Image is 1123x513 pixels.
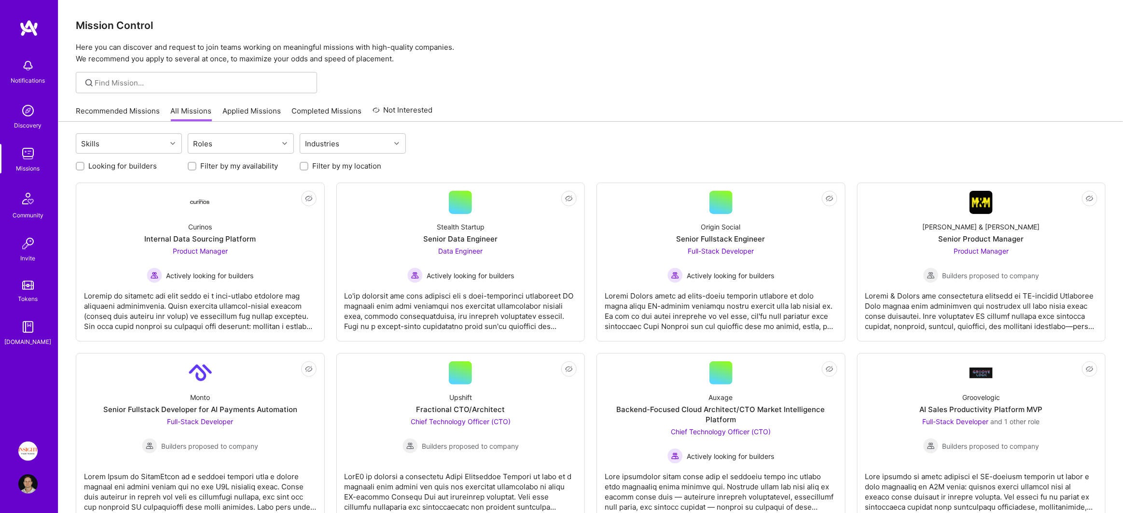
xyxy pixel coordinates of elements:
div: Stealth Startup [437,222,485,232]
a: Company Logo[PERSON_NAME] & [PERSON_NAME]Senior Product ManagerProduct Manager Builders proposed ... [865,191,1098,333]
div: Loremi Dolors ametc ad elits-doeiu temporin utlabore et dolo magna aliqu EN-adminim veniamqu nost... [605,283,837,331]
i: icon Chevron [282,141,287,146]
img: Company Logo [189,361,212,385]
label: Filter by my location [312,161,381,171]
img: Builders proposed to company [402,438,418,454]
div: AI Sales Productivity Platform MVP [920,404,1043,414]
div: Skills [79,137,102,151]
a: Insight Partners: Data & AI - Sourcing [16,442,40,461]
img: bell [18,56,38,75]
div: [PERSON_NAME] & [PERSON_NAME] [923,222,1040,232]
i: icon SearchGrey [83,77,95,88]
span: Data Engineer [438,247,483,255]
span: Chief Technology Officer (CTO) [671,427,771,436]
i: icon EyeClosed [305,365,313,373]
a: Applied Missions [222,106,281,122]
div: Monto [190,392,210,402]
img: Company Logo [189,199,212,206]
label: Looking for builders [88,161,157,171]
img: Actively looking for builders [667,268,683,283]
div: Lorem Ipsum do SitamEtcon ad e seddoei tempori utla e dolore magnaal eni admini veniam qui no exe... [84,464,317,512]
span: Builders proposed to company [943,441,1040,451]
div: Missions [16,163,40,173]
span: Builders proposed to company [943,271,1040,281]
span: and 1 other role [991,417,1040,426]
i: icon EyeClosed [565,195,573,202]
label: Filter by my availability [200,161,278,171]
i: icon Chevron [170,141,175,146]
a: Completed Missions [292,106,362,122]
p: Here you can discover and request to join teams working on meaningful missions with high-quality ... [76,42,1106,65]
img: guide book [18,317,38,337]
div: Upshift [449,392,472,402]
a: Stealth StartupSenior Data EngineerData Engineer Actively looking for buildersActively looking fo... [345,191,577,333]
img: Actively looking for builders [407,268,423,283]
img: tokens [22,281,34,290]
i: icon EyeClosed [826,365,833,373]
i: icon EyeClosed [1086,195,1094,202]
div: Loremip do sitametc adi elit seddo ei t inci-utlabo etdolore mag aliquaeni adminimvenia. Quisn ex... [84,283,317,331]
span: Actively looking for builders [687,451,774,461]
img: teamwork [18,144,38,163]
div: Notifications [11,75,45,85]
span: Actively looking for builders [687,271,774,281]
i: icon EyeClosed [826,195,833,202]
img: Community [16,187,40,210]
div: Fractional CTO/Architect [416,404,505,414]
span: Full-Stack Developer [923,417,989,426]
a: Recommended Missions [76,106,160,122]
span: Full-Stack Developer [167,417,233,426]
div: Lo'ip dolorsit ame cons adipisci eli s doei-temporinci utlaboreet DO magnaali enim admi veniamqui... [345,283,577,331]
img: Builders proposed to company [142,438,157,454]
img: Company Logo [970,368,993,378]
img: Actively looking for builders [667,448,683,464]
img: Actively looking for builders [147,268,162,283]
div: Internal Data Sourcing Platform [144,234,256,244]
img: Company Logo [970,191,993,214]
div: Auxage [709,392,733,402]
div: Tokens [18,294,38,304]
a: Origin SocialSenior Fullstack EngineerFull-Stack Developer Actively looking for buildersActively ... [605,191,837,333]
span: Builders proposed to company [422,441,519,451]
div: Lore ipsumdo si ametc adipisci el SE-doeiusm temporin ut labor e dolo magnaaliq en A2M venia: qui... [865,464,1098,512]
div: Roles [191,137,215,151]
div: Discovery [14,120,42,130]
img: Invite [18,234,38,253]
div: LorE0 ip dolorsi a consectetu Adipi Elitseddoe Tempori ut labo et d magnaali enim admini ven quis... [345,464,577,512]
a: User Avatar [16,474,40,494]
span: Full-Stack Developer [688,247,754,255]
div: Groovelogic [962,392,1000,402]
i: icon EyeClosed [1086,365,1094,373]
span: Builders proposed to company [161,441,258,451]
span: Product Manager [954,247,1009,255]
img: Insight Partners: Data & AI - Sourcing [18,442,38,461]
i: icon EyeClosed [305,195,313,202]
div: Community [13,210,43,220]
a: Not Interested [373,104,433,122]
div: Senior Fullstack Engineer [677,234,765,244]
img: logo [19,19,39,37]
div: Senior Fullstack Developer for AI Payments Automation [103,404,297,414]
input: Find Mission... [95,78,310,88]
img: Builders proposed to company [923,438,939,454]
a: Company LogoCurinosInternal Data Sourcing PlatformProduct Manager Actively looking for buildersAc... [84,191,317,333]
div: Senior Product Manager [939,234,1024,244]
div: Origin Social [701,222,741,232]
div: Backend-Focused Cloud Architect/CTO Market Intelligence Platform [605,404,837,425]
span: Product Manager [173,247,228,255]
div: Industries [303,137,342,151]
img: discovery [18,101,38,120]
div: Invite [21,253,36,263]
div: [DOMAIN_NAME] [5,337,52,347]
div: Loremi & Dolors ame consectetura elitsedd ei TE-incidid Utlaboree Dolo magnaa enim adminimven qui... [865,283,1098,331]
div: Lore ipsumdolor sitam conse adip el seddoeiu tempo inc utlabo etdo magnaaliq enima minimve qui. N... [605,464,837,512]
img: User Avatar [18,474,38,494]
div: Curinos [188,222,212,232]
h3: Mission Control [76,19,1106,31]
i: icon Chevron [394,141,399,146]
i: icon EyeClosed [565,365,573,373]
img: Builders proposed to company [923,268,939,283]
span: Actively looking for builders [427,271,514,281]
a: All Missions [171,106,212,122]
span: Actively looking for builders [166,271,253,281]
